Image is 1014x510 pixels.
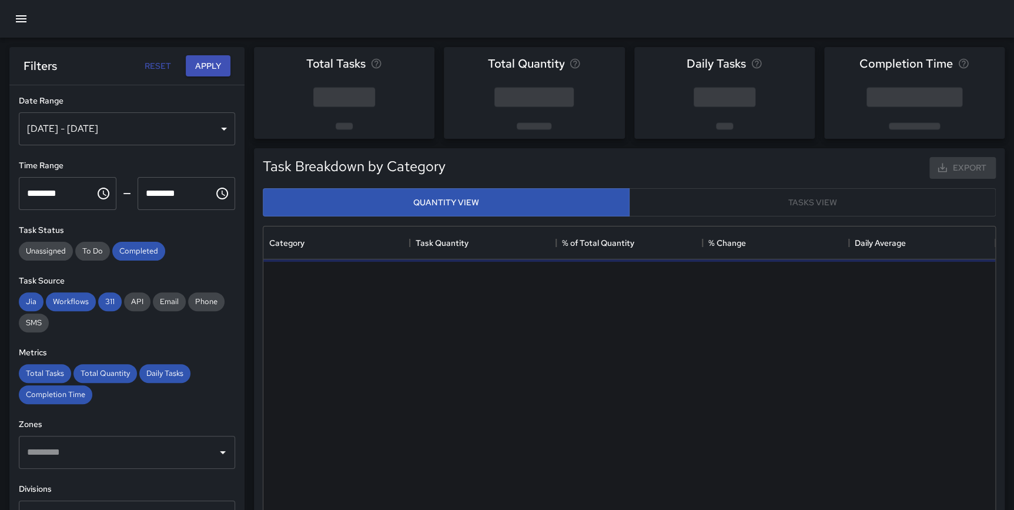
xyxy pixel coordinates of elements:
div: To Do [75,242,110,261]
span: Jia [19,296,43,306]
h6: Filters [24,56,57,75]
div: Email [153,292,186,311]
div: Jia [19,292,43,311]
div: Category [269,226,304,259]
div: Completion Time [19,385,92,404]
h6: Metrics [19,346,235,359]
h6: Time Range [19,159,235,172]
button: Choose time, selected time is 11:59 PM [210,182,234,205]
div: Category [263,226,410,259]
span: Unassigned [19,246,73,256]
div: Task Quantity [410,226,556,259]
div: % Change [708,226,746,259]
span: Phone [188,296,225,306]
div: Daily Average [855,226,906,259]
div: Total Quantity [73,364,137,383]
div: Workflows [46,292,96,311]
button: Apply [186,55,230,77]
div: % of Total Quantity [562,226,634,259]
span: Workflows [46,296,96,306]
div: Unassigned [19,242,73,261]
div: SMS [19,314,49,332]
svg: Total number of tasks in the selected period, compared to the previous period. [370,58,382,69]
span: Total Quantity [487,54,564,73]
div: [DATE] - [DATE] [19,112,235,145]
div: Completed [112,242,165,261]
h6: Task Source [19,275,235,288]
span: Total Tasks [19,368,71,378]
div: Daily Tasks [139,364,190,383]
span: Email [153,296,186,306]
span: API [124,296,150,306]
h6: Zones [19,418,235,431]
span: 311 [98,296,122,306]
div: Phone [188,292,225,311]
div: 311 [98,292,122,311]
h6: Task Status [19,224,235,237]
svg: Average number of tasks per day in the selected period, compared to the previous period. [751,58,762,69]
button: Choose time, selected time is 12:00 AM [92,182,115,205]
svg: Total task quantity in the selected period, compared to the previous period. [569,58,581,69]
span: Total Quantity [73,368,137,378]
div: Task Quantity [416,226,468,259]
span: SMS [19,318,49,328]
span: Daily Tasks [687,54,746,73]
div: % Change [702,226,849,259]
button: Reset [139,55,176,77]
div: Daily Average [849,226,995,259]
div: % of Total Quantity [556,226,702,259]
h5: Task Breakdown by Category [263,157,446,176]
span: To Do [75,246,110,256]
span: Completion Time [19,389,92,399]
svg: Average time taken to complete tasks in the selected period, compared to the previous period. [958,58,969,69]
span: Completed [112,246,165,256]
span: Total Tasks [306,54,366,73]
div: Total Tasks [19,364,71,383]
div: API [124,292,150,311]
span: Completion Time [859,54,953,73]
h6: Date Range [19,95,235,108]
h6: Divisions [19,483,235,496]
span: Daily Tasks [139,368,190,378]
button: Open [215,444,231,461]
